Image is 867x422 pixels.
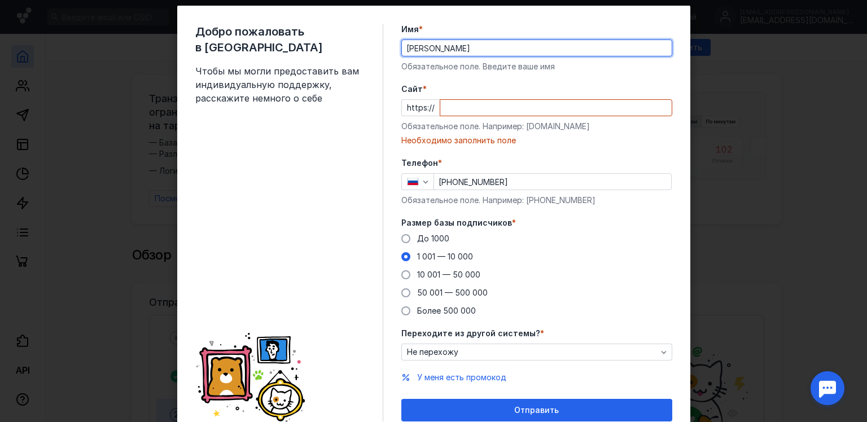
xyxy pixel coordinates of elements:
[401,328,540,339] span: Переходите из другой системы?
[401,195,672,206] div: Обязательное поле. Например: [PHONE_NUMBER]
[401,24,419,35] span: Имя
[401,344,672,361] button: Не перехожу
[407,348,458,357] span: Не перехожу
[417,270,480,279] span: 10 001 — 50 000
[417,372,506,382] span: У меня есть промокод
[417,288,488,297] span: 50 001 — 500 000
[401,61,672,72] div: Обязательное поле. Введите ваше имя
[514,406,559,415] span: Отправить
[417,372,506,383] button: У меня есть промокод
[195,64,365,105] span: Чтобы мы могли предоставить вам индивидуальную поддержку, расскажите немного о себе
[401,83,423,95] span: Cайт
[401,121,672,132] div: Обязательное поле. Например: [DOMAIN_NAME]
[401,135,672,146] div: Необходимо заполнить поле
[195,24,365,55] span: Добро пожаловать в [GEOGRAPHIC_DATA]
[417,252,473,261] span: 1 001 — 10 000
[401,217,512,228] span: Размер базы подписчиков
[401,399,672,421] button: Отправить
[401,157,438,169] span: Телефон
[417,234,449,243] span: До 1000
[417,306,476,315] span: Более 500 000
